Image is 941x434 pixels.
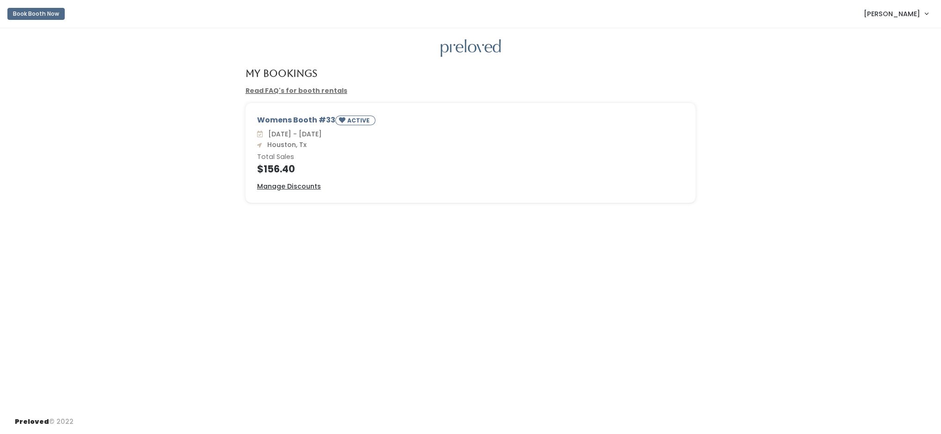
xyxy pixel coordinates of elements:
[257,153,684,161] h6: Total Sales
[264,140,307,149] span: Houston, Tx
[7,8,65,20] button: Book Booth Now
[347,116,371,124] small: ACTIVE
[257,164,684,174] h4: $156.40
[15,410,74,427] div: © 2022
[257,115,684,129] div: Womens Booth #33
[855,4,937,24] a: [PERSON_NAME]
[246,68,317,79] h4: My Bookings
[864,9,920,19] span: [PERSON_NAME]
[7,4,65,24] a: Book Booth Now
[257,182,321,191] a: Manage Discounts
[246,86,347,95] a: Read FAQ's for booth rentals
[441,39,501,57] img: preloved logo
[264,129,322,139] span: [DATE] - [DATE]
[15,417,49,426] span: Preloved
